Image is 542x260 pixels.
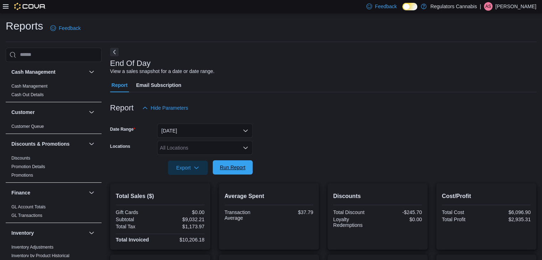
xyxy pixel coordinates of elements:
[224,209,268,221] div: Transaction Average
[87,188,96,197] button: Finance
[375,3,397,10] span: Feedback
[6,82,102,102] div: Cash Management
[11,156,30,161] a: Discounts
[379,209,422,215] div: -$245.70
[11,229,34,236] h3: Inventory
[11,109,86,116] button: Customer
[270,209,313,215] div: $37.79
[11,124,44,129] a: Customer Queue
[6,154,102,182] div: Discounts & Promotions
[110,68,215,75] div: View a sales snapshot for a date or date range.
[480,2,481,11] p: |
[151,104,188,111] span: Hide Parameters
[11,83,47,89] span: Cash Management
[116,237,149,243] strong: Total Invoiced
[110,104,134,112] h3: Report
[11,253,69,258] a: Inventory by Product Historical
[11,164,45,170] span: Promotion Details
[11,172,33,178] span: Promotions
[333,209,376,215] div: Total Discount
[161,224,205,229] div: $1,173.97
[11,140,86,147] button: Discounts & Promotions
[11,229,86,236] button: Inventory
[6,122,102,134] div: Customer
[110,48,119,56] button: Next
[136,78,181,92] span: Email Subscription
[495,2,536,11] p: [PERSON_NAME]
[11,109,35,116] h3: Customer
[87,108,96,116] button: Customer
[14,3,46,10] img: Cova
[11,84,47,89] a: Cash Management
[11,189,30,196] h3: Finance
[87,229,96,237] button: Inventory
[116,192,205,201] h2: Total Sales ($)
[161,237,205,243] div: $10,206.18
[11,164,45,169] a: Promotion Details
[116,209,159,215] div: Gift Cards
[112,78,128,92] span: Report
[11,189,86,196] button: Finance
[110,59,151,68] h3: End Of Day
[6,19,43,33] h1: Reports
[11,245,53,250] a: Inventory Adjustments
[87,68,96,76] button: Cash Management
[224,192,313,201] h2: Average Spent
[11,213,42,218] a: GL Transactions
[168,161,208,175] button: Export
[442,192,531,201] h2: Cost/Profit
[157,124,253,138] button: [DATE]
[487,217,531,222] div: $2,935.31
[11,140,69,147] h3: Discounts & Promotions
[333,192,422,201] h2: Discounts
[11,155,30,161] span: Discounts
[11,68,56,76] h3: Cash Management
[172,161,203,175] span: Export
[116,217,159,222] div: Subtotal
[430,2,477,11] p: Regulators Cannabis
[11,92,44,97] a: Cash Out Details
[379,217,422,222] div: $0.00
[110,126,135,132] label: Date Range
[213,160,253,175] button: Run Report
[442,209,485,215] div: Total Cost
[11,92,44,98] span: Cash Out Details
[220,164,246,171] span: Run Report
[402,3,417,10] input: Dark Mode
[161,209,205,215] div: $0.00
[487,209,531,215] div: $6,096.90
[11,244,53,250] span: Inventory Adjustments
[11,68,86,76] button: Cash Management
[161,217,205,222] div: $9,032.21
[139,101,191,115] button: Hide Parameters
[6,203,102,223] div: Finance
[11,253,69,259] span: Inventory by Product Historical
[333,217,376,228] div: Loyalty Redemptions
[87,140,96,148] button: Discounts & Promotions
[116,224,159,229] div: Total Tax
[442,217,485,222] div: Total Profit
[11,173,33,178] a: Promotions
[110,144,130,149] label: Locations
[484,2,492,11] div: Ashley Smith
[59,25,81,32] span: Feedback
[11,204,46,209] a: GL Account Totals
[485,2,491,11] span: AS
[402,10,403,11] span: Dark Mode
[47,21,83,35] a: Feedback
[11,204,46,210] span: GL Account Totals
[243,145,248,151] button: Open list of options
